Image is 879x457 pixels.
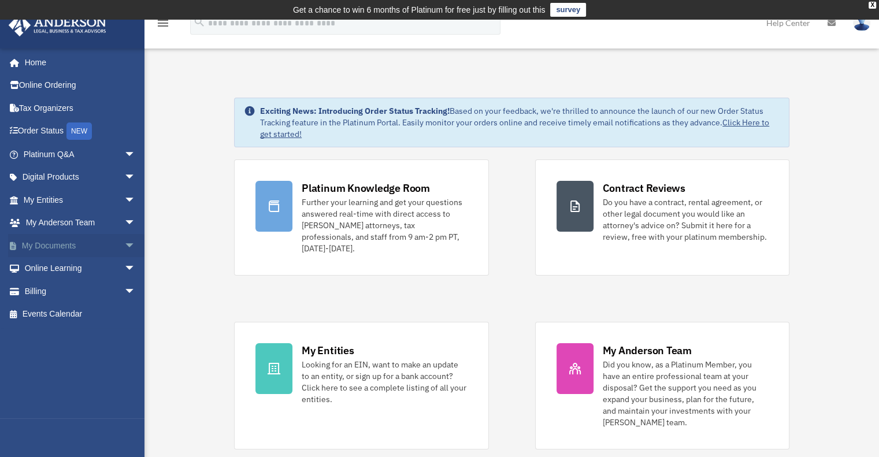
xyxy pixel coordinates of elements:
i: menu [156,16,170,30]
a: Click Here to get started! [260,117,769,139]
div: Based on your feedback, we're thrilled to announce the launch of our new Order Status Tracking fe... [260,105,780,140]
div: Platinum Knowledge Room [302,181,430,195]
span: arrow_drop_down [124,211,147,235]
a: Contract Reviews Do you have a contract, rental agreement, or other legal document you would like... [535,159,789,276]
img: User Pic [853,14,870,31]
a: Online Learningarrow_drop_down [8,257,153,280]
a: My Anderson Teamarrow_drop_down [8,211,153,235]
img: Anderson Advisors Platinum Portal [5,14,110,36]
a: Tax Organizers [8,96,153,120]
div: NEW [66,122,92,140]
div: Further your learning and get your questions answered real-time with direct access to [PERSON_NAM... [302,196,467,254]
span: arrow_drop_down [124,257,147,281]
div: Get a chance to win 6 months of Platinum for free just by filling out this [293,3,546,17]
strong: Exciting News: Introducing Order Status Tracking! [260,106,450,116]
div: Looking for an EIN, want to make an update to an entity, or sign up for a bank account? Click her... [302,359,467,405]
a: Digital Productsarrow_drop_down [8,166,153,189]
a: Order StatusNEW [8,120,153,143]
div: My Entities [302,343,354,358]
a: My Entitiesarrow_drop_down [8,188,153,211]
span: arrow_drop_down [124,166,147,190]
a: Platinum Q&Aarrow_drop_down [8,143,153,166]
a: menu [156,20,170,30]
div: close [869,2,876,9]
a: My Entities Looking for an EIN, want to make an update to an entity, or sign up for a bank accoun... [234,322,488,449]
a: Online Ordering [8,74,153,97]
a: My Documentsarrow_drop_down [8,234,153,257]
div: Do you have a contract, rental agreement, or other legal document you would like an attorney's ad... [603,196,768,243]
div: My Anderson Team [603,343,692,358]
div: Did you know, as a Platinum Member, you have an entire professional team at your disposal? Get th... [603,359,768,428]
a: Events Calendar [8,303,153,326]
span: arrow_drop_down [124,280,147,303]
a: Home [8,51,147,74]
a: My Anderson Team Did you know, as a Platinum Member, you have an entire professional team at your... [535,322,789,449]
span: arrow_drop_down [124,143,147,166]
div: Contract Reviews [603,181,685,195]
i: search [193,16,206,28]
a: Platinum Knowledge Room Further your learning and get your questions answered real-time with dire... [234,159,488,276]
a: survey [550,3,586,17]
span: arrow_drop_down [124,188,147,212]
span: arrow_drop_down [124,234,147,258]
a: Billingarrow_drop_down [8,280,153,303]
